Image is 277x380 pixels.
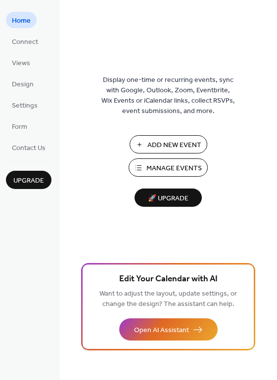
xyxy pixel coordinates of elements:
[134,325,189,336] span: Open AI Assistant
[12,101,38,111] span: Settings
[6,33,44,49] a: Connect
[135,189,202,207] button: 🚀 Upgrade
[12,16,31,26] span: Home
[6,118,33,134] a: Form
[12,58,30,69] span: Views
[6,171,51,189] button: Upgrade
[119,272,218,286] span: Edit Your Calendar with AI
[6,97,44,113] a: Settings
[12,143,46,153] span: Contact Us
[6,12,37,28] a: Home
[99,287,237,311] span: Want to adjust the layout, update settings, or change the design? The assistant can help.
[12,37,38,47] span: Connect
[140,192,196,205] span: 🚀 Upgrade
[6,76,40,92] a: Design
[129,158,208,177] button: Manage Events
[130,135,207,153] button: Add New Event
[12,122,27,132] span: Form
[119,318,218,341] button: Open AI Assistant
[13,176,44,186] span: Upgrade
[6,54,36,71] a: Views
[101,75,235,116] span: Display one-time or recurring events, sync with Google, Outlook, Zoom, Eventbrite, Wix Events or ...
[147,140,201,151] span: Add New Event
[6,139,51,155] a: Contact Us
[12,79,34,90] span: Design
[146,163,202,174] span: Manage Events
